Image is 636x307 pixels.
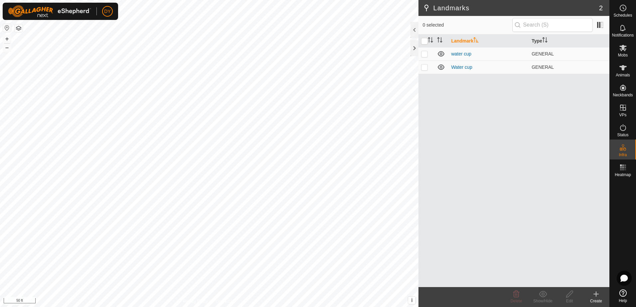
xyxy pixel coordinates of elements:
span: Delete [511,299,522,303]
p-sorticon: Activate to sort [542,38,548,44]
img: Gallagher Logo [8,5,91,17]
p-sorticon: Activate to sort [428,38,433,44]
a: Help [610,287,636,305]
p-sorticon: Activate to sort [437,38,442,44]
a: Contact Us [216,298,236,304]
button: Reset Map [3,24,11,32]
span: GENERAL [532,64,554,70]
span: Status [617,133,628,137]
p-sorticon: Activate to sort [473,38,479,44]
div: Create [583,298,609,304]
span: Notifications [612,33,634,37]
span: Infra [619,153,627,157]
span: GENERAL [532,51,554,56]
a: Privacy Policy [183,298,208,304]
div: Edit [556,298,583,304]
h2: Landmarks [422,4,599,12]
button: + [3,35,11,43]
span: Schedules [613,13,632,17]
span: Mobs [618,53,628,57]
a: Water cup [451,64,472,70]
a: water cup [451,51,471,56]
input: Search (S) [512,18,593,32]
span: Help [619,299,627,303]
th: Type [529,35,609,48]
button: – [3,44,11,51]
span: 0 selected [422,22,512,29]
button: Map Layers [15,24,23,32]
span: 2 [599,3,603,13]
div: Show/Hide [530,298,556,304]
th: Landmark [448,35,529,48]
button: i [408,297,415,304]
span: Heatmap [615,173,631,177]
span: i [411,297,412,303]
span: VPs [619,113,626,117]
span: Animals [616,73,630,77]
span: Neckbands [613,93,633,97]
span: DY [104,8,110,15]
